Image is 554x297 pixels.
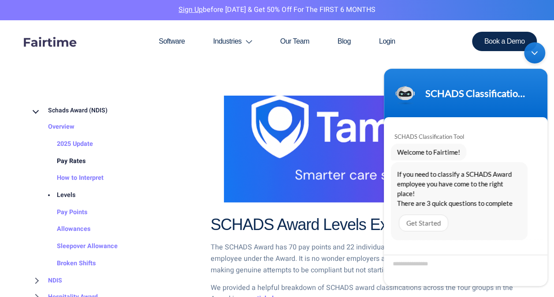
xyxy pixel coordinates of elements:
[39,238,118,256] a: Sleepover Allowance
[365,20,409,63] a: Login
[211,242,524,276] p: The SCHADS Award has 70 pay points and 22 individual pay levels that would apply to any one emplo...
[266,20,323,63] a: Our Team
[7,4,547,16] p: before [DATE] & Get 50% Off for the FIRST 6 MONTHS
[39,221,90,238] a: Allowances
[199,20,266,63] a: Industries
[178,4,203,15] a: Sign Up
[39,153,86,170] a: Pay Rates
[39,187,75,204] a: Levels
[39,204,87,221] a: Pay Points
[145,20,199,63] a: Software
[379,38,552,290] iframe: SalesIQ Chatwindow
[472,32,537,51] a: Book a Demo
[323,20,365,63] a: Blog
[30,119,74,136] a: Overview
[39,136,93,153] a: 2025 Update
[30,102,108,119] a: Schads Award (NDIS)
[211,215,435,234] strong: SCHADS Award Levels Explained
[39,255,96,272] a: Broken Shifts
[39,170,104,187] a: How to Interpret
[30,272,62,289] a: NDIS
